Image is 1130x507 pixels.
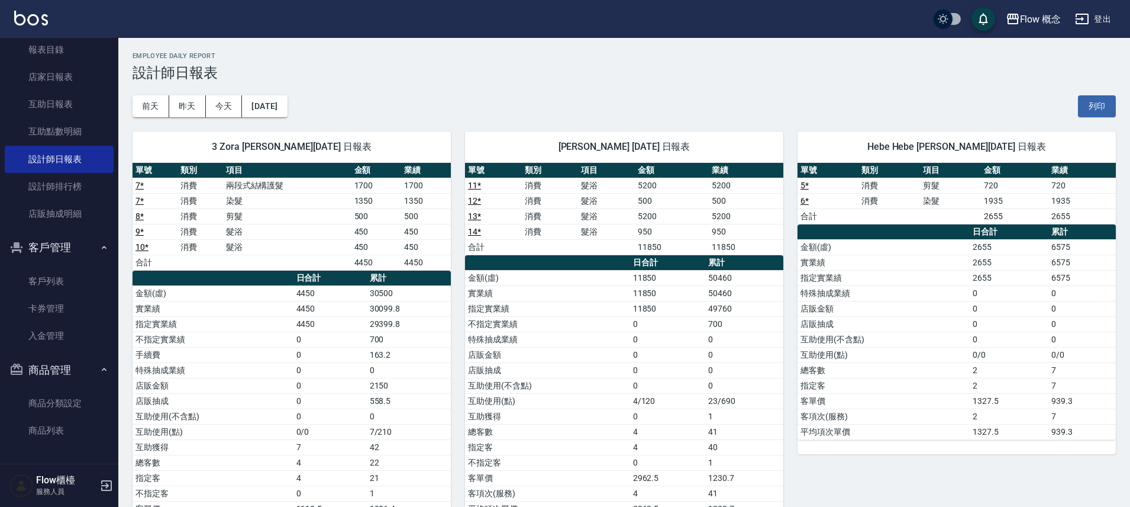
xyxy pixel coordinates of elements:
[798,393,970,409] td: 客單價
[223,163,351,178] th: 項目
[522,193,579,208] td: 消費
[630,470,705,486] td: 2962.5
[293,424,367,439] td: 0/0
[798,409,970,424] td: 客項次(服務)
[798,239,970,255] td: 金額(虛)
[798,301,970,316] td: 店販金額
[465,239,522,255] td: 合計
[798,347,970,362] td: 互助使用(點)
[970,270,1048,285] td: 2655
[293,332,367,347] td: 0
[223,224,351,239] td: 髮浴
[522,224,579,239] td: 消費
[970,362,1048,378] td: 2
[635,208,709,224] td: 5200
[367,347,451,362] td: 163.2
[709,163,783,178] th: 業績
[401,208,451,224] td: 500
[970,409,1048,424] td: 2
[705,409,783,424] td: 1
[465,347,630,362] td: 店販金額
[1048,255,1115,270] td: 6575
[970,424,1048,439] td: 1327.5
[798,208,858,224] td: 合計
[401,193,451,208] td: 1350
[177,208,222,224] td: 消費
[1048,316,1115,332] td: 0
[1048,163,1116,178] th: 業績
[630,378,705,393] td: 0
[705,347,783,362] td: 0
[578,163,635,178] th: 項目
[351,178,401,193] td: 1700
[465,486,630,501] td: 客項次(服務)
[133,347,293,362] td: 手續費
[133,316,293,332] td: 指定實業績
[5,146,114,173] a: 設計師日報表
[630,347,705,362] td: 0
[630,285,705,301] td: 11850
[798,362,970,378] td: 總客數
[1048,239,1115,255] td: 6575
[133,378,293,393] td: 店販金額
[177,224,222,239] td: 消費
[705,393,783,409] td: 23/690
[522,208,579,224] td: 消費
[293,378,367,393] td: 0
[798,224,1116,440] table: a dense table
[578,178,635,193] td: 髮浴
[133,95,169,117] button: 前天
[147,141,437,153] span: 3 Zora [PERSON_NAME][DATE] 日報表
[465,439,630,455] td: 指定客
[367,486,451,501] td: 1
[981,163,1048,178] th: 金額
[798,316,970,332] td: 店販抽成
[1048,301,1115,316] td: 0
[705,486,783,501] td: 41
[133,285,293,301] td: 金額(虛)
[630,316,705,332] td: 0
[970,393,1048,409] td: 1327.5
[367,439,451,455] td: 42
[293,285,367,301] td: 4450
[1048,224,1115,240] th: 累計
[630,332,705,347] td: 0
[1048,424,1115,439] td: 939.3
[1048,409,1115,424] td: 7
[630,362,705,378] td: 0
[465,409,630,424] td: 互助獲得
[351,255,401,270] td: 4450
[367,424,451,439] td: 7/210
[705,470,783,486] td: 1230.7
[14,11,48,25] img: Logo
[970,255,1048,270] td: 2655
[630,409,705,424] td: 0
[709,178,783,193] td: 5200
[36,486,96,497] p: 服務人員
[522,178,579,193] td: 消費
[401,224,451,239] td: 450
[177,163,222,178] th: 類別
[177,178,222,193] td: 消費
[920,163,981,178] th: 項目
[5,268,114,295] a: 客戶列表
[177,193,222,208] td: 消費
[920,193,981,208] td: 染髮
[133,424,293,439] td: 互助使用(點)
[709,239,783,255] td: 11850
[1020,12,1061,27] div: Flow 概念
[1048,378,1115,393] td: 7
[293,271,367,286] th: 日合計
[465,393,630,409] td: 互助使用(點)
[133,486,293,501] td: 不指定客
[367,332,451,347] td: 700
[1048,393,1115,409] td: 939.3
[522,163,579,178] th: 類別
[705,255,783,271] th: 累計
[1070,8,1116,30] button: 登出
[705,301,783,316] td: 49760
[465,455,630,470] td: 不指定客
[351,193,401,208] td: 1350
[465,332,630,347] td: 特殊抽成業績
[293,347,367,362] td: 0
